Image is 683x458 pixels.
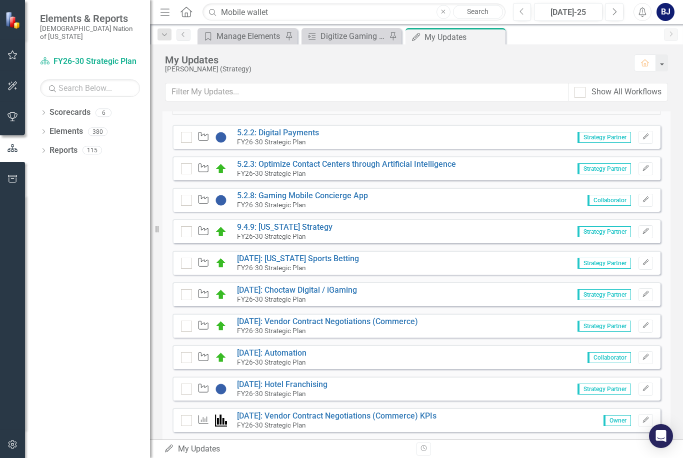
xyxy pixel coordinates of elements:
small: FY26-30 Strategic Plan [237,390,306,398]
div: Show All Workflows [591,86,661,98]
span: Collaborator [587,195,631,206]
small: FY26-30 Strategic Plan [237,295,306,303]
img: ClearPoint Strategy [5,11,22,29]
img: On Target [215,289,227,301]
img: Not Started [215,383,227,395]
img: Performance Management [215,415,227,427]
span: Strategy Partner [577,132,631,143]
div: My Updates [165,54,624,65]
span: Strategy Partner [577,258,631,269]
div: My Updates [424,31,503,43]
a: 5.2.8: Gaming Mobile Concierge App [237,191,368,200]
small: FY26-30 Strategic Plan [237,358,306,366]
a: [DATE]: [US_STATE] Sports Betting [237,254,359,263]
button: BJ [656,3,674,21]
small: FY26-30 Strategic Plan [237,201,306,209]
small: FY26-30 Strategic Plan [237,421,306,429]
a: Reports [49,145,77,156]
a: [DATE]: Automation [237,348,306,358]
small: FY26-30 Strategic Plan [237,327,306,335]
span: Owner [603,415,631,426]
span: Strategy Partner [577,321,631,332]
img: On Target [215,226,227,238]
div: 380 [88,127,107,136]
div: Manage Elements [216,30,282,42]
a: 5.2.3: Optimize Contact Centers through Artificial Intelligence [237,159,456,169]
div: [PERSON_NAME] (Strategy) [165,65,624,73]
img: Not Started [215,194,227,206]
a: 9.4.9: [US_STATE] Strategy [237,222,332,232]
small: FY26-30 Strategic Plan [237,232,306,240]
div: Open Intercom Messenger [649,424,673,448]
span: Elements & Reports [40,12,140,24]
small: FY26-30 Strategic Plan [237,264,306,272]
a: [DATE]: Choctaw Digital / iGaming [237,285,357,295]
button: [DATE]-25 [534,3,602,21]
a: Scorecards [49,107,90,118]
div: 6 [95,108,111,117]
span: Strategy Partner [577,384,631,395]
div: Digitize Gaming Forms [320,30,386,42]
img: On Target [215,352,227,364]
a: Elements [49,126,83,137]
span: Collaborator [587,352,631,363]
img: On Target [215,257,227,269]
a: [DATE]: Vendor Contract Negotiations (Commerce) KPIs [237,411,436,421]
a: 5.2.2: Digital Payments [237,128,319,137]
a: [DATE]: Vendor Contract Negotiations (Commerce) [237,317,418,326]
img: Not Started [215,131,227,143]
small: FY26-30 Strategic Plan [237,169,306,177]
input: Search Below... [40,79,140,97]
div: [DATE]-25 [537,6,599,18]
img: On Target [215,320,227,332]
a: [DATE]: Hotel Franchising [237,380,327,389]
input: Filter My Updates... [165,83,568,101]
small: FY26-30 Strategic Plan [237,138,306,146]
a: Digitize Gaming Forms [304,30,386,42]
input: Search ClearPoint... [202,3,505,21]
span: Strategy Partner [577,226,631,237]
span: Strategy Partner [577,163,631,174]
img: On Target [215,163,227,175]
a: Search [453,5,503,19]
a: FY26-30 Strategic Plan [40,56,140,67]
div: 115 [82,146,102,155]
div: My Updates [164,444,409,455]
span: Strategy Partner [577,289,631,300]
a: Manage Elements [200,30,282,42]
small: [DEMOGRAPHIC_DATA] Nation of [US_STATE] [40,24,140,41]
